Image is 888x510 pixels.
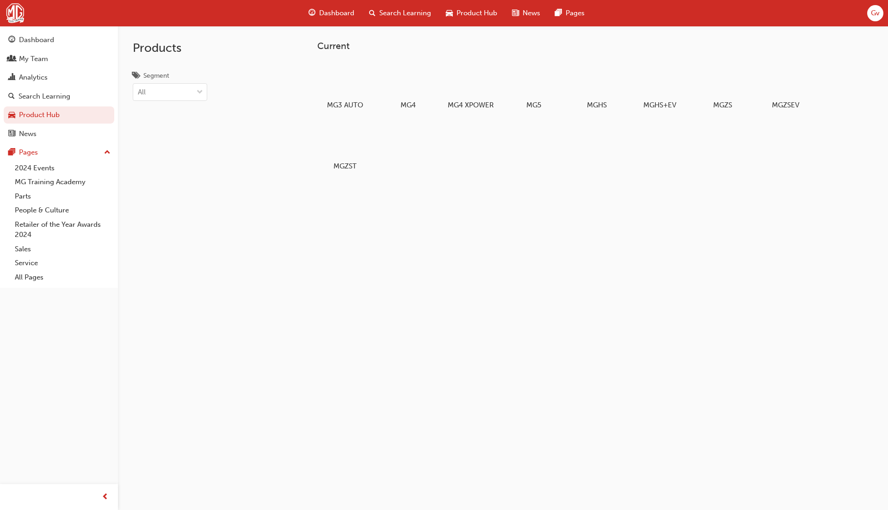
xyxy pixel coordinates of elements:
a: Analytics [4,69,114,86]
span: pages-icon [555,7,562,19]
a: News [4,125,114,143]
span: news-icon [512,7,519,19]
h2: Products [133,41,207,56]
a: MG4 XPOWER [443,59,499,112]
a: My Team [4,50,114,68]
span: Dashboard [319,8,354,19]
span: guage-icon [8,36,15,44]
h5: MGZST [321,162,370,170]
div: Dashboard [19,35,54,45]
span: guage-icon [308,7,315,19]
a: MG3 AUTO [317,59,373,112]
div: News [19,129,37,139]
a: MG4 [380,59,436,112]
span: prev-icon [102,491,109,503]
a: MGHS [569,59,624,112]
span: tags-icon [133,72,140,81]
img: bustard [5,3,25,24]
a: MGZS [695,59,750,112]
a: guage-iconDashboard [301,4,362,23]
span: car-icon [8,111,15,119]
a: news-iconNews [505,4,548,23]
h5: MG5 [510,101,558,109]
div: Segment [143,71,169,81]
a: 2024 Events [11,161,114,175]
span: Search Learning [379,8,431,19]
a: Parts [11,189,114,204]
span: Pages [566,8,585,19]
h5: MG4 [384,101,432,109]
a: MGHS+EV [632,59,687,112]
span: pages-icon [8,149,15,157]
a: Retailer of the Year Awards 2024 [11,218,114,242]
span: chart-icon [8,74,15,82]
span: search-icon [369,7,376,19]
button: DashboardMy TeamAnalyticsSearch LearningProduct HubNews [4,30,114,144]
span: news-icon [8,130,15,138]
div: All [138,87,146,98]
div: Search Learning [18,91,70,102]
span: search-icon [8,93,15,101]
a: MGZSEV [758,59,813,112]
span: car-icon [446,7,453,19]
a: search-iconSearch Learning [362,4,438,23]
a: All Pages [11,270,114,285]
span: up-icon [104,147,111,159]
span: down-icon [197,87,203,99]
span: Gv [871,8,880,19]
button: Pages [4,144,114,161]
a: Product Hub [4,106,114,124]
h5: MGHS+EV [635,101,684,109]
a: MG Training Academy [11,175,114,189]
a: MG5 [506,59,561,112]
a: Search Learning [4,88,114,105]
h5: MG4 XPOWER [447,101,495,109]
a: Service [11,256,114,270]
div: Pages [19,147,38,158]
h5: MGZSEV [761,101,810,109]
button: Gv [867,5,883,21]
span: Product Hub [456,8,497,19]
span: News [523,8,540,19]
h5: MG3 AUTO [321,101,370,109]
h5: MGZS [698,101,747,109]
a: Sales [11,242,114,256]
a: car-iconProduct Hub [438,4,505,23]
a: Dashboard [4,31,114,49]
div: My Team [19,54,48,64]
span: people-icon [8,55,15,63]
div: Analytics [19,72,48,83]
a: MGZST [317,120,373,174]
a: People & Culture [11,203,114,218]
h5: MGHS [573,101,621,109]
a: pages-iconPages [548,4,592,23]
h3: Current [317,41,843,51]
